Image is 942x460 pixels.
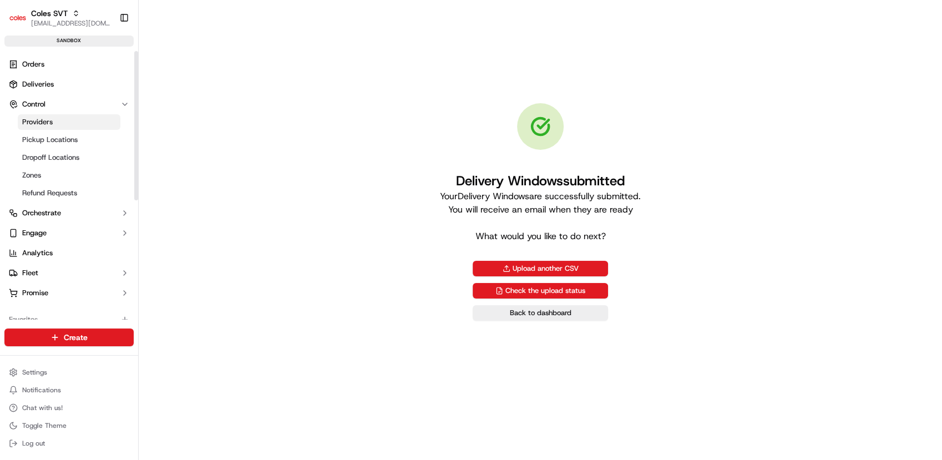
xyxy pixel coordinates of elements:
[29,72,200,83] input: Got a question? Start typing here...
[4,75,134,93] a: Deliveries
[4,55,134,73] a: Orders
[22,153,79,163] span: Dropoff Locations
[22,208,61,218] span: Orchestrate
[22,135,78,145] span: Pickup Locations
[4,382,134,398] button: Notifications
[31,8,68,19] button: Coles SVT
[38,106,182,117] div: Start new chat
[18,150,120,165] a: Dropoff Locations
[18,114,120,130] a: Providers
[22,228,47,238] span: Engage
[18,168,120,183] a: Zones
[22,188,77,198] span: Refund Requests
[4,284,134,302] button: Promise
[22,117,53,127] span: Providers
[22,288,48,298] span: Promise
[7,156,89,176] a: 📗Knowledge Base
[4,4,115,31] button: Coles SVTColes SVT[EMAIL_ADDRESS][DOMAIN_NAME]
[473,283,608,299] a: Check the upload status
[11,44,202,62] p: Welcome 👋
[89,156,183,176] a: 💻API Documentation
[22,386,61,395] span: Notifications
[22,99,45,109] span: Control
[4,204,134,222] button: Orchestrate
[22,161,85,172] span: Knowledge Base
[11,106,31,126] img: 1736555255976-a54dd68f-1ca7-489b-9aae-adbdc363a1c4
[18,132,120,148] a: Pickup Locations
[18,185,120,201] a: Refund Requests
[11,162,20,171] div: 📗
[473,261,608,276] button: Upload another CSV
[22,79,54,89] span: Deliveries
[22,403,63,412] span: Chat with us!
[94,162,103,171] div: 💻
[4,436,134,451] button: Log out
[38,117,140,126] div: We're available if you need us!
[22,170,41,180] span: Zones
[440,190,641,243] p: Your Delivery Windows are successfully submitted. You will receive an email when they are ready W...
[189,109,202,123] button: Start new chat
[4,311,134,328] div: Favorites
[22,368,47,377] span: Settings
[22,248,53,258] span: Analytics
[4,95,134,113] button: Control
[22,268,38,278] span: Fleet
[473,305,608,321] a: Back to dashboard
[9,9,27,27] img: Coles SVT
[4,418,134,433] button: Toggle Theme
[31,19,110,28] button: [EMAIL_ADDRESS][DOMAIN_NAME]
[22,59,44,69] span: Orders
[78,188,134,196] a: Powered byPylon
[4,365,134,380] button: Settings
[4,224,134,242] button: Engage
[4,400,134,416] button: Chat with us!
[4,264,134,282] button: Fleet
[110,188,134,196] span: Pylon
[4,36,134,47] div: sandbox
[11,11,33,33] img: Nash
[4,328,134,346] button: Create
[22,421,67,430] span: Toggle Theme
[22,439,45,448] span: Log out
[4,244,134,262] a: Analytics
[105,161,178,172] span: API Documentation
[64,332,88,343] span: Create
[440,172,641,190] h1: Delivery Windows submitted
